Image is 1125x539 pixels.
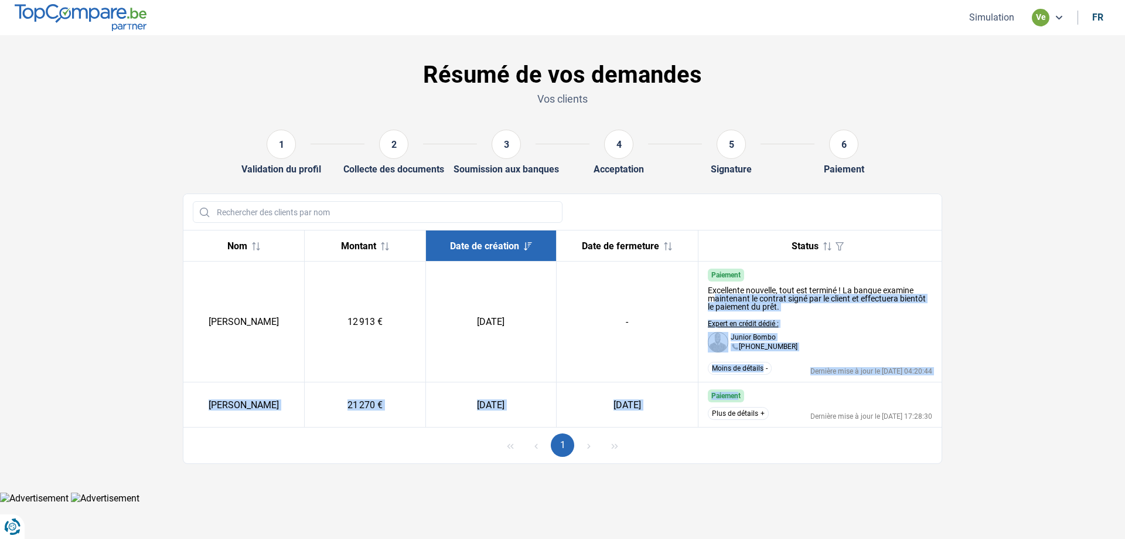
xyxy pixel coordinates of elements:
td: [PERSON_NAME] [183,262,305,382]
button: Next Page [577,433,601,457]
div: Signature [711,164,752,175]
div: Validation du profil [241,164,321,175]
button: First Page [499,433,522,457]
button: Page 1 [551,433,574,457]
h1: Résumé de vos demandes [183,61,942,89]
div: 4 [604,130,633,159]
p: Vos clients [183,91,942,106]
button: Previous Page [524,433,548,457]
div: Excellente nouvelle, tout est terminé ! La banque examine maintenant le contrat signé par le clie... [708,286,933,311]
img: Advertisement [71,493,139,504]
span: Date de création [450,240,519,252]
img: TopCompare.be [15,4,146,30]
img: Junior Bombo [708,332,728,352]
td: 12 913 € [305,262,426,382]
td: 21 270 € [305,382,426,428]
td: [DATE] [557,382,698,428]
div: fr [1092,12,1103,23]
p: Expert en crédit dédié : [708,320,797,327]
div: Acceptation [594,164,644,175]
button: Simulation [966,11,1018,23]
div: Dernière mise à jour le [DATE] 17:28:30 [810,413,932,420]
span: Status [792,240,819,252]
button: Moins de détails [708,362,772,375]
span: Date de fermeture [582,240,659,252]
td: [DATE] [425,262,556,382]
div: Paiement [824,164,864,175]
span: Paiement [711,392,741,400]
td: [PERSON_NAME] [183,382,305,428]
div: Collecte des documents [343,164,444,175]
div: ve [1032,9,1049,26]
div: Dernière mise à jour le [DATE] 04:20:44 [810,368,932,375]
div: 2 [379,130,408,159]
img: +3228860076 [731,343,739,351]
button: Last Page [603,433,626,457]
div: 6 [829,130,858,159]
span: Nom [227,240,247,252]
div: Soumission aux banques [454,164,559,175]
input: Rechercher des clients par nom [193,201,562,223]
div: 3 [492,130,521,159]
p: [PHONE_NUMBER] [731,343,797,351]
td: [DATE] [425,382,556,428]
td: - [557,262,698,382]
span: Montant [341,240,376,252]
div: 5 [717,130,746,159]
span: Paiement [711,271,741,279]
p: Junior Bombo [731,334,776,341]
button: Plus de détails [708,407,769,420]
div: 1 [267,130,296,159]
